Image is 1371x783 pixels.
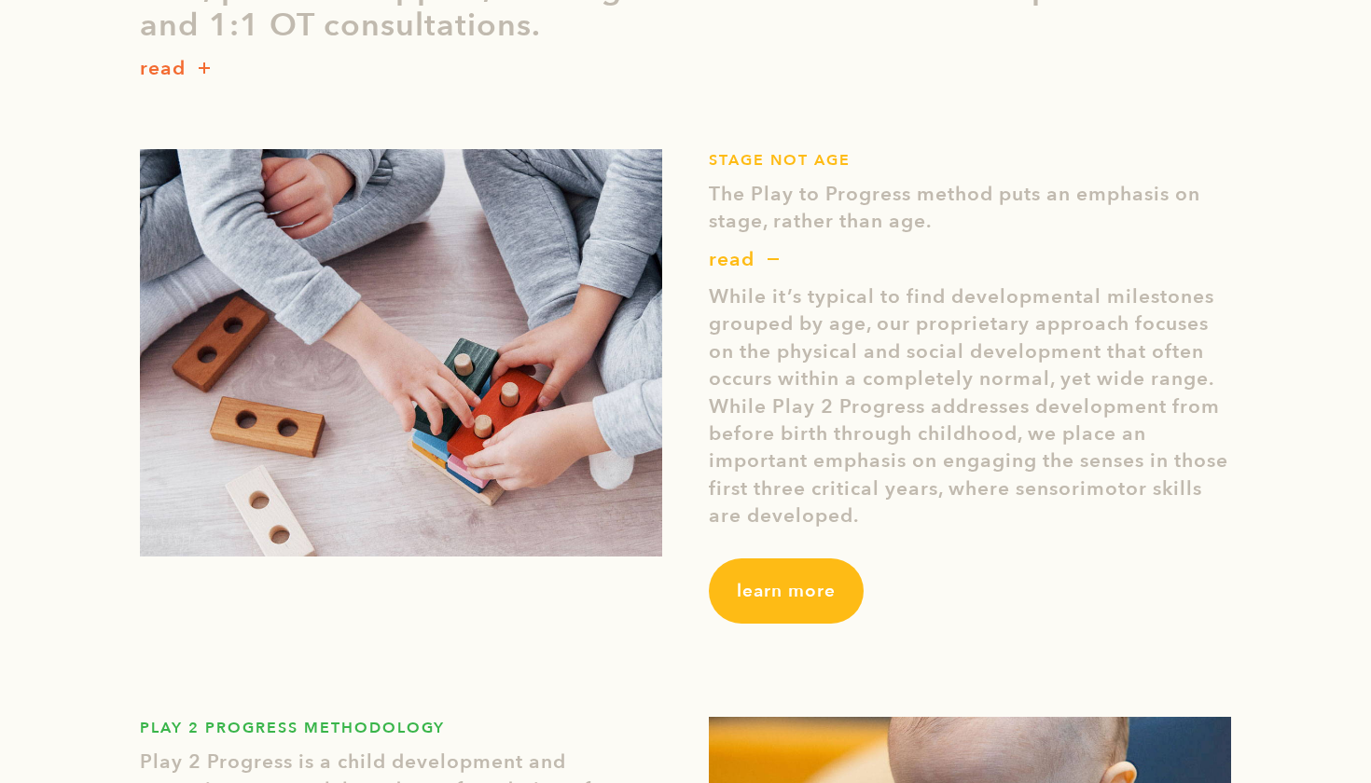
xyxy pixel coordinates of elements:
[140,717,662,739] h1: PLAY 2 PROGRESS METHODOLOGY
[709,149,1231,172] h1: STAGE NOT AGE
[709,283,1231,530] p: While it’s typical to find developmental milestones grouped by age, our proprietary approach focu...
[709,181,1231,236] p: The Play to Progress method puts an emphasis on stage, rather than age.
[709,558,864,624] a: learn more
[709,245,755,275] p: read
[737,579,836,603] span: learn more
[140,54,186,84] p: read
